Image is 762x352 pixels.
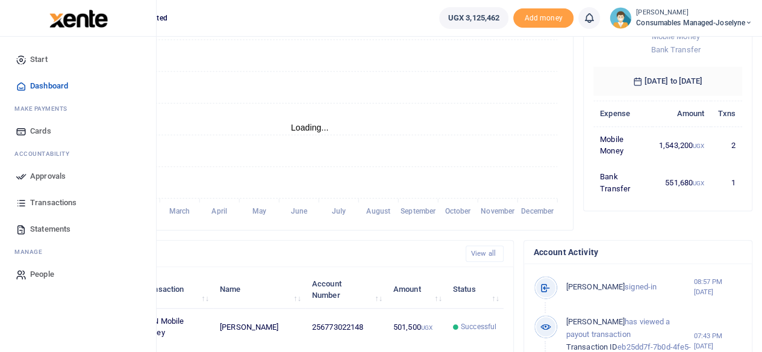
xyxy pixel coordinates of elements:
[30,223,70,235] span: Statements
[252,207,266,215] tspan: May
[169,207,190,215] tspan: March
[10,144,146,163] li: Ac
[593,100,652,126] th: Expense
[636,8,752,18] small: [PERSON_NAME]
[610,7,631,29] img: profile-user
[513,13,573,22] a: Add money
[652,164,711,202] td: 551,680
[213,309,305,346] td: [PERSON_NAME]
[10,216,146,242] a: Statements
[566,342,617,351] span: Transaction ID
[10,99,146,118] li: M
[10,73,146,99] a: Dashboard
[652,100,711,126] th: Amount
[448,12,499,24] span: UGX 3,125,462
[711,164,742,202] td: 1
[20,104,67,113] span: ake Payments
[10,242,146,261] li: M
[30,80,68,92] span: Dashboard
[30,268,54,280] span: People
[305,271,387,308] th: Account Number: activate to sort column ascending
[693,143,704,149] small: UGX
[636,17,752,28] span: Consumables managed-Joselyne
[387,309,446,346] td: 501,500
[10,163,146,190] a: Approvals
[366,207,390,215] tspan: August
[693,277,742,297] small: 08:57 PM [DATE]
[387,271,446,308] th: Amount: activate to sort column ascending
[213,271,305,308] th: Name: activate to sort column ascending
[513,8,573,28] span: Add money
[593,164,652,202] td: Bank Transfer
[445,207,472,215] tspan: October
[20,247,43,256] span: anage
[481,207,515,215] tspan: November
[434,7,513,29] li: Wallet ballance
[461,321,496,332] span: Successful
[10,261,146,288] a: People
[30,197,77,209] span: Transactions
[135,309,213,346] td: MTN Mobile Money
[566,317,625,326] span: [PERSON_NAME]
[593,126,652,164] td: Mobile Money
[446,271,504,308] th: Status: activate to sort column ascending
[693,331,742,351] small: 07:43 PM [DATE]
[439,7,508,29] a: UGX 3,125,462
[135,271,213,308] th: Transaction: activate to sort column ascending
[534,245,742,259] h4: Account Activity
[56,247,456,261] h4: Recent Transactions
[466,245,504,262] a: View all
[610,7,752,29] a: profile-user [PERSON_NAME] Consumables managed-Joselyne
[651,45,700,54] span: Bank Transfer
[331,207,345,215] tspan: July
[10,118,146,144] a: Cards
[513,8,573,28] li: Toup your wallet
[693,180,704,187] small: UGX
[290,207,307,215] tspan: June
[305,309,387,346] td: 256773022148
[23,149,69,158] span: countability
[49,10,108,28] img: logo-large
[48,13,108,22] a: logo-small logo-large logo-large
[652,126,711,164] td: 1,543,200
[211,207,227,215] tspan: April
[566,282,625,291] span: [PERSON_NAME]
[521,207,554,215] tspan: December
[10,46,146,73] a: Start
[30,125,51,137] span: Cards
[566,281,694,294] p: signed-in
[291,123,329,132] text: Loading...
[10,190,146,216] a: Transactions
[421,324,433,331] small: UGX
[30,54,48,66] span: Start
[30,170,66,182] span: Approvals
[711,100,742,126] th: Txns
[401,207,436,215] tspan: September
[593,67,742,96] h6: [DATE] to [DATE]
[711,126,742,164] td: 2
